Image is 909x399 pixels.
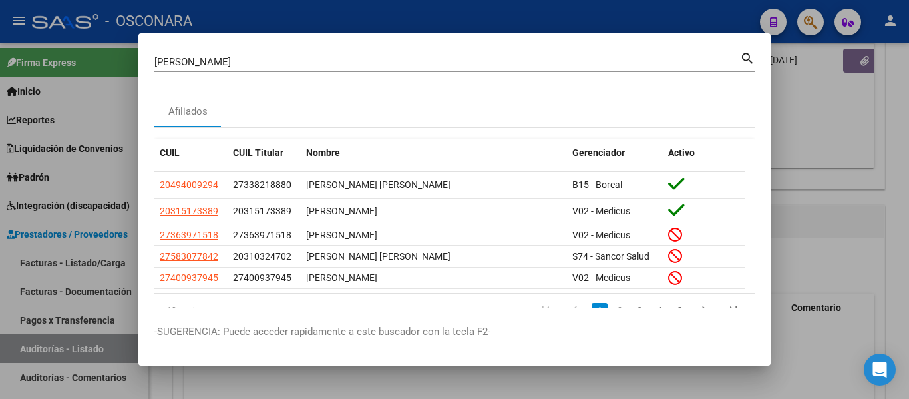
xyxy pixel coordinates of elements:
datatable-header-cell: Nombre [301,139,567,167]
span: 27400937945 [233,272,291,283]
a: 5 [671,303,687,318]
span: 20494009294 [160,179,218,190]
div: Afiliados [168,104,208,119]
div: [PERSON_NAME] [306,270,562,286]
span: V02 - Medicus [572,230,630,240]
div: 60 total [154,294,272,327]
span: 27363971518 [233,230,291,240]
span: 20315173389 [233,206,291,216]
span: 27363971518 [160,230,218,240]
span: CUIL Titular [233,147,283,158]
datatable-header-cell: Gerenciador [567,139,663,167]
div: Open Intercom Messenger [864,354,896,386]
a: go to first page [533,303,558,318]
li: page 1 [590,299,610,322]
span: 27583077842 [160,251,218,262]
span: 20315173389 [160,206,218,216]
li: page 4 [649,299,669,322]
div: [PERSON_NAME] [306,228,562,243]
a: 3 [632,303,647,318]
span: CUIL [160,147,180,158]
div: [PERSON_NAME] [PERSON_NAME] [306,249,562,264]
span: B15 - Boreal [572,179,622,190]
span: 27400937945 [160,272,218,283]
p: -SUGERENCIA: Puede acceder rapidamente a este buscador con la tecla F2- [154,324,755,340]
span: 20310324702 [233,251,291,262]
datatable-header-cell: CUIL Titular [228,139,301,167]
span: 27338218880 [233,179,291,190]
span: Nombre [306,147,340,158]
a: go to previous page [562,303,588,318]
span: Gerenciador [572,147,625,158]
datatable-header-cell: Activo [663,139,745,167]
a: go to next page [691,303,717,318]
a: 2 [612,303,628,318]
div: [PERSON_NAME] [306,204,562,219]
div: [PERSON_NAME] [PERSON_NAME] [306,177,562,193]
span: S74 - Sancor Salud [572,251,649,262]
a: 1 [592,303,608,318]
mat-icon: search [740,49,755,65]
li: page 5 [669,299,689,322]
a: go to last page [721,303,746,318]
li: page 3 [630,299,649,322]
datatable-header-cell: CUIL [154,139,228,167]
span: Activo [668,147,695,158]
span: V02 - Medicus [572,272,630,283]
a: 4 [651,303,667,318]
li: page 2 [610,299,630,322]
span: V02 - Medicus [572,206,630,216]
